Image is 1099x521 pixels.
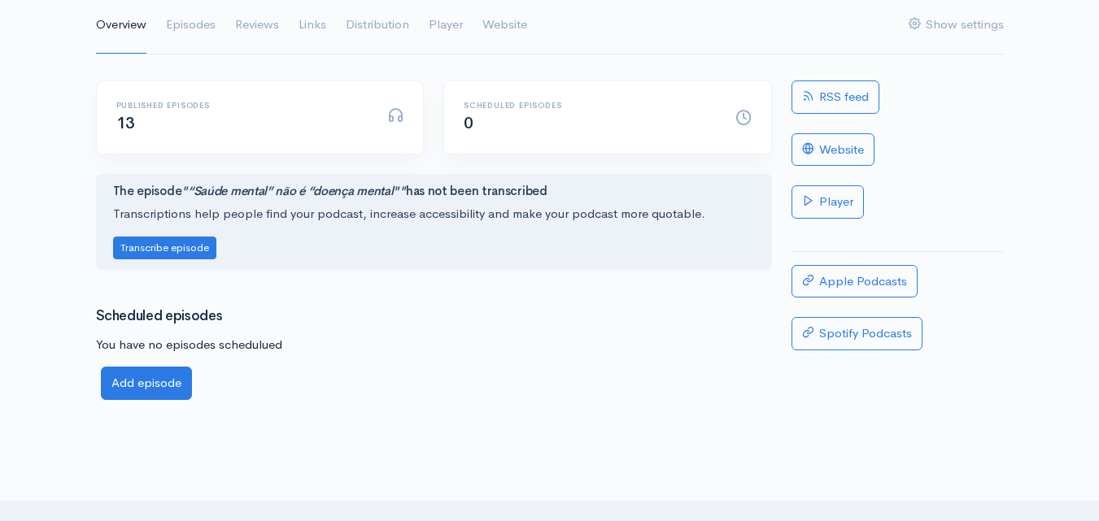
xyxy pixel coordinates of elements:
[113,205,755,224] p: Transcriptions help people find your podcast, increase accessibility and make your podcast more q...
[792,265,918,298] a: Apple Podcasts
[116,113,135,133] span: 13
[113,237,216,260] button: Transcribe episode
[792,317,922,350] a: Spotify Podcasts
[464,101,716,110] h6: Scheduled episodes
[113,239,216,254] a: Transcribe episode
[792,185,864,219] a: Player
[101,367,192,400] a: Add episode
[792,133,874,167] a: Website
[96,336,772,354] p: You have no episodes schedulued
[181,183,406,198] i: "“Saúde mental” não é “doença mental""
[464,113,473,133] span: 0
[96,309,772,324] h3: Scheduled episodes
[116,101,369,110] h6: Published episodes
[792,80,879,114] a: RSS feed
[113,185,755,198] h4: The episode has not been transcribed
